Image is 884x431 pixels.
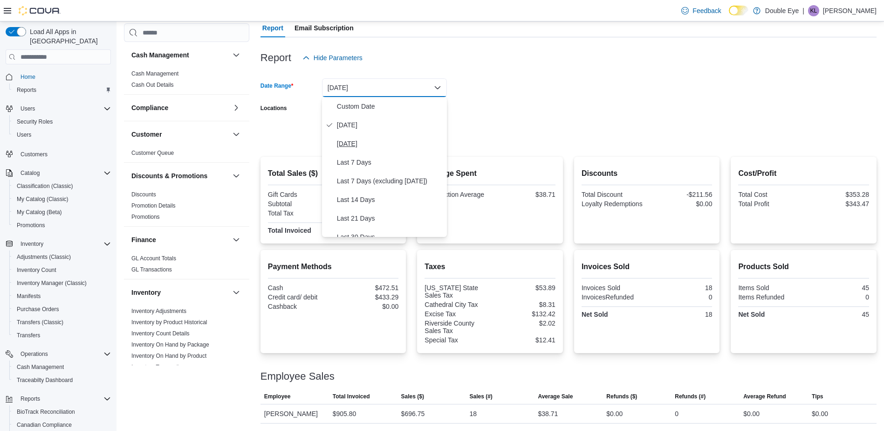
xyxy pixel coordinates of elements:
[337,194,443,205] span: Last 14 Days
[9,405,115,418] button: BioTrack Reconciliation
[17,209,62,216] span: My Catalog (Beta)
[9,303,115,316] button: Purchase Orders
[13,330,111,341] span: Transfers
[131,81,174,89] span: Cash Out Details
[13,375,76,386] a: Traceabilty Dashboard
[678,1,725,20] a: Feedback
[492,284,555,292] div: $53.89
[492,301,555,308] div: $8.31
[13,419,111,431] span: Canadian Compliance
[743,393,786,400] span: Average Refund
[21,105,35,112] span: Users
[649,284,712,292] div: 18
[264,393,291,400] span: Employee
[262,19,283,37] span: Report
[9,277,115,290] button: Inventory Manager (Classic)
[675,408,678,419] div: 0
[335,284,398,292] div: $472.51
[13,181,77,192] a: Classification (Classic)
[9,193,115,206] button: My Catalog (Classic)
[268,261,399,272] h2: Payment Methods
[17,279,87,287] span: Inventory Manager (Classic)
[333,393,370,400] span: Total Invoiced
[21,169,40,177] span: Catalog
[13,129,111,140] span: Users
[131,202,176,209] span: Promotion Details
[582,311,608,318] strong: Net Sold
[337,175,443,187] span: Last 7 Days (excluding [DATE])
[131,235,156,244] h3: Finance
[295,19,354,37] span: Email Subscription
[492,336,555,344] div: $12.41
[21,240,43,248] span: Inventory
[322,78,447,97] button: [DATE]
[13,291,111,302] span: Manifests
[802,5,804,16] p: |
[425,168,555,179] h2: Average Spent
[17,408,75,416] span: BioTrack Reconciliation
[9,180,115,193] button: Classification (Classic)
[582,168,713,179] h2: Discounts
[268,209,331,217] div: Total Tax
[13,375,111,386] span: Traceabilty Dashboard
[606,408,623,419] div: $0.00
[738,191,802,198] div: Total Cost
[337,213,443,224] span: Last 21 Days
[13,116,56,127] a: Security Roles
[582,293,645,301] div: InvoicesRefunded
[260,52,291,63] h3: Report
[337,138,443,149] span: [DATE]
[13,220,49,231] a: Promotions
[425,284,488,299] div: [US_STATE] State Sales Tax
[9,128,115,141] button: Users
[335,303,398,310] div: $0.00
[337,231,443,243] span: Last 30 Days
[131,191,156,198] span: Discounts
[337,157,443,168] span: Last 7 Days
[2,392,115,405] button: Reports
[131,150,174,156] a: Customer Queue
[13,278,90,289] a: Inventory Manager (Classic)
[131,171,229,181] button: Discounts & Promotions
[322,97,447,237] div: Select listbox
[337,101,443,112] span: Custom Date
[333,408,356,419] div: $905.80
[538,393,573,400] span: Average Sale
[2,348,115,361] button: Operations
[17,71,111,83] span: Home
[17,238,111,250] span: Inventory
[131,149,174,157] span: Customer Queue
[268,200,331,208] div: Subtotal
[231,49,242,61] button: Cash Management
[268,168,399,179] h2: Total Sales ($)
[492,320,555,327] div: $2.02
[21,350,48,358] span: Operations
[268,227,311,234] strong: Total Invoiced
[13,251,111,263] span: Adjustments (Classic)
[17,348,111,360] span: Operations
[17,238,47,250] button: Inventory
[13,317,111,328] span: Transfers (Classic)
[738,293,802,301] div: Items Refunded
[131,70,178,77] a: Cash Management
[299,49,366,67] button: Hide Parameters
[124,253,249,279] div: Finance
[131,213,160,221] span: Promotions
[131,255,176,262] a: GL Account Totals
[19,6,61,15] img: Cova
[812,393,823,400] span: Tips
[17,253,71,261] span: Adjustments (Classic)
[131,330,190,337] span: Inventory Count Details
[738,261,869,272] h2: Products Sold
[231,287,242,298] button: Inventory
[9,219,115,232] button: Promotions
[425,301,488,308] div: Cathedral City Tax
[13,181,111,192] span: Classification (Classic)
[606,393,637,400] span: Refunds ($)
[649,293,712,301] div: 0
[9,329,115,342] button: Transfers
[13,406,111,417] span: BioTrack Reconciliation
[231,102,242,113] button: Compliance
[738,311,765,318] strong: Net Sold
[806,293,869,301] div: 0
